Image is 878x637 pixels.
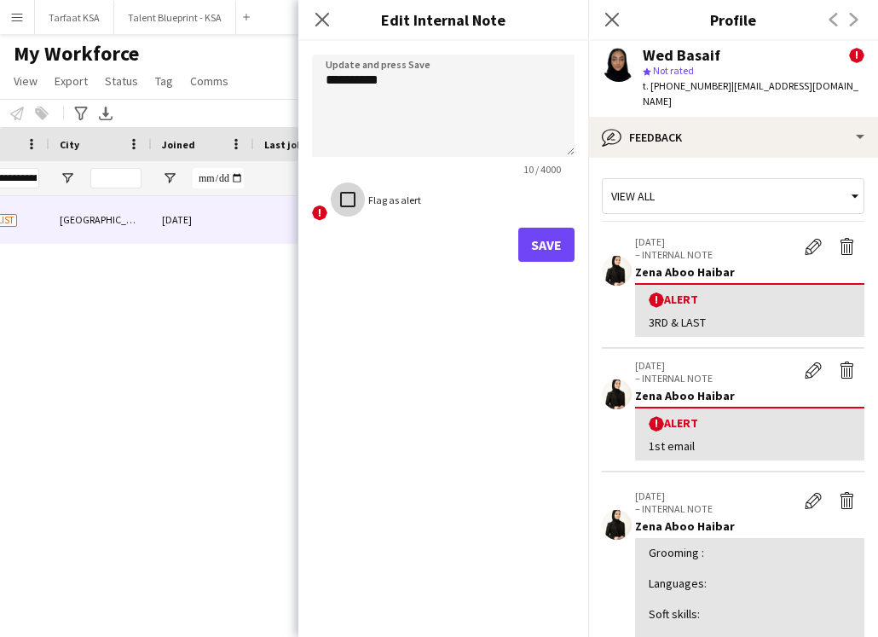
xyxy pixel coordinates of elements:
div: Wed Basaif [643,48,720,63]
div: Alert [649,415,851,431]
span: ! [312,206,327,221]
p: [DATE] [635,489,796,502]
span: Comms [190,73,228,89]
a: Tag [148,70,180,92]
span: ! [649,292,664,308]
span: Status [105,73,138,89]
span: Tag [155,73,173,89]
app-action-btn: Export XLSX [95,103,116,124]
button: Save [518,228,575,262]
button: Open Filter Menu [60,171,75,186]
p: – INTERNAL NOTE [635,248,796,261]
span: My Workforce [14,41,139,67]
div: Zena Aboo Haibar [635,388,864,403]
div: Alert [649,292,851,308]
p: [DATE] [635,359,796,372]
span: ! [849,48,864,63]
div: [DATE] [152,196,254,243]
button: Tarfaat KSA [35,1,114,34]
div: Zena Aboo Haibar [635,518,864,534]
span: ! [649,416,664,431]
span: Last job [264,138,303,151]
label: Flag as alert [365,194,421,206]
input: City Filter Input [90,168,142,188]
h3: Profile [588,9,878,31]
div: Feedback [588,117,878,158]
app-action-btn: Advanced filters [71,103,91,124]
span: | [EMAIL_ADDRESS][DOMAIN_NAME] [643,79,858,107]
span: 10 / 4000 [510,163,575,176]
input: Joined Filter Input [193,168,244,188]
p: [DATE] [635,235,796,248]
a: View [7,70,44,92]
a: Status [98,70,145,92]
span: t. [PHONE_NUMBER] [643,79,731,92]
span: Not rated [653,64,694,77]
p: – INTERNAL NOTE [635,372,796,385]
span: Joined [162,138,195,151]
span: City [60,138,79,151]
div: 1st email [649,438,851,454]
div: [GEOGRAPHIC_DATA] [49,196,152,243]
span: View [14,73,38,89]
div: 3RD & LAST [649,315,851,330]
h3: Edit Internal Note [298,9,588,31]
span: Export [55,73,88,89]
a: Comms [183,70,235,92]
a: Export [48,70,95,92]
div: Zena Aboo Haibar [635,264,864,280]
button: Open Filter Menu [162,171,177,186]
p: – INTERNAL NOTE [635,502,796,515]
span: View all [611,188,655,204]
button: Talent Blueprint - KSA [114,1,236,34]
